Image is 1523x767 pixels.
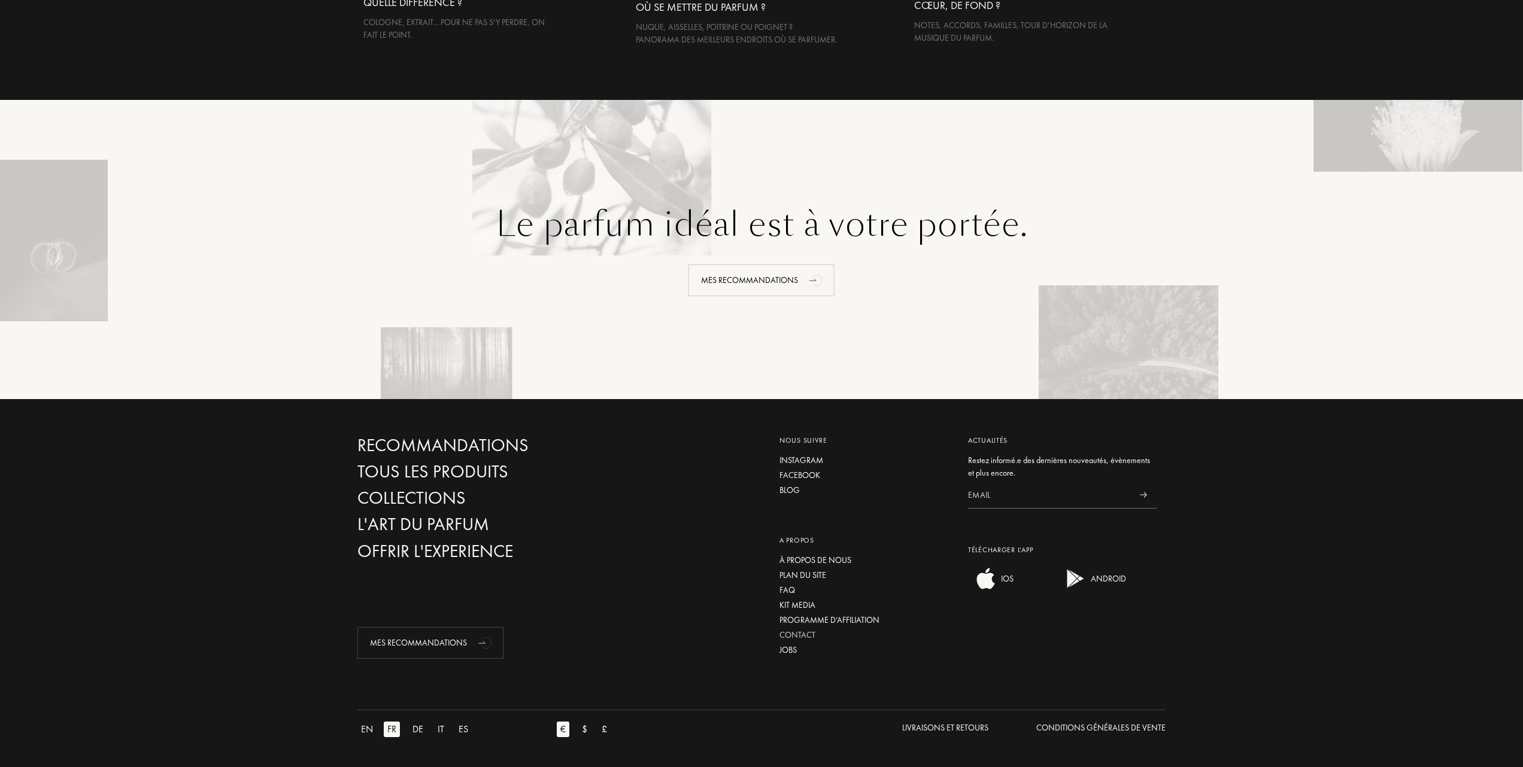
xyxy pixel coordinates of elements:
a: DE [409,722,434,737]
a: Kit media [779,599,950,611]
div: Actualités [968,435,1157,446]
a: À propos de nous [779,554,950,567]
img: ios app [974,567,998,591]
a: L'Art du Parfum [357,514,615,535]
a: ios appIOS [968,582,1014,593]
a: Programme d’affiliation [779,614,950,626]
div: ES [455,722,472,737]
div: Le parfum idéal est à votre portée. [229,203,1295,246]
div: IT [434,722,448,737]
div: £ [598,722,611,737]
a: Blog [779,484,950,497]
div: IOS [998,567,1014,591]
div: EN [357,722,377,737]
div: FR [384,722,400,737]
input: Email [968,482,1130,509]
div: $ [578,722,591,737]
div: Nuque, aisselles, poitrine ou poignet ? Panorama des meilleurs endroits où se parfumer. [636,21,837,46]
a: Livraisons et Retours [902,722,988,737]
div: Nous suivre [779,435,950,446]
div: Mes Recommandations [357,627,503,659]
div: animation [474,631,498,655]
a: Instagram [779,454,950,467]
div: animation [805,268,829,292]
div: Télécharger L’app [968,544,1157,555]
a: Contact [779,629,950,641]
div: A propos [779,535,950,546]
a: Offrir l'experience [357,541,615,562]
a: IT [434,722,455,737]
div: Notes, accords, familles, tour d’horizon de la musique du parfum. [914,19,1111,44]
a: Tous les produits [357,461,615,482]
a: € [557,722,578,737]
img: android app [1064,567,1088,591]
div: ANDROID [1088,567,1126,591]
a: $ [578,722,598,737]
div: DE [409,722,427,737]
div: Mes Recommandations [688,264,835,296]
a: EN [357,722,384,737]
div: € [557,722,569,737]
a: Collections [357,488,615,509]
a: Plan du site [779,569,950,582]
a: FAQ [779,584,950,596]
a: Mes Recommandationsanimation [229,246,1295,296]
a: Recommandations [357,435,615,456]
a: Jobs [779,644,950,656]
h3: Où se mettre du parfum ? [636,1,837,14]
a: Conditions Générales de Vente [1036,722,1166,737]
img: news_send.svg [1139,492,1147,498]
a: £ [598,722,618,737]
div: Restez informé.e des dernières nouveautés, évènements et plus encore. [968,454,1157,479]
div: Livraisons et Retours [902,722,988,734]
a: android appANDROID [1058,582,1126,593]
div: Cologne, Extrait… Pour ne pas s’y perdre, on fait le point. [363,16,560,41]
a: ES [455,722,479,737]
a: FR [384,722,409,737]
a: Facebook [779,469,950,482]
div: Conditions Générales de Vente [1036,722,1166,734]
